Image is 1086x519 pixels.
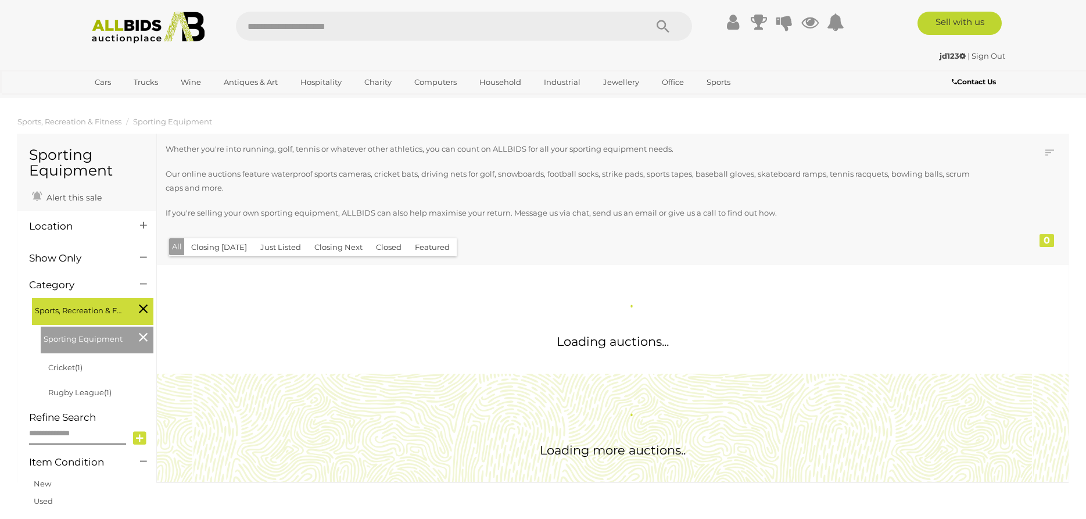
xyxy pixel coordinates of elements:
[952,76,999,88] a: Contact Us
[29,457,123,468] h4: Item Condition
[940,51,967,60] a: jd123
[184,238,254,256] button: Closing [DATE]
[29,280,123,291] h4: Category
[34,479,51,488] a: New
[173,73,209,92] a: Wine
[967,51,970,60] span: |
[369,238,408,256] button: Closed
[29,253,123,264] h4: Show Only
[472,73,529,92] a: Household
[216,73,285,92] a: Antiques & Art
[972,51,1005,60] a: Sign Out
[166,142,977,156] p: Whether you're into running, golf, tennis or whatever other athletics, you can count on ALLBIDS f...
[407,73,464,92] a: Computers
[35,301,122,317] span: Sports, Recreation & Fitness
[634,12,692,41] button: Search
[166,206,977,220] p: If you're selling your own sporting equipment, ALLBIDS can also help maximise your return. Messag...
[44,330,131,346] span: Sporting Equipment
[75,363,83,372] span: (1)
[87,92,185,111] a: [GEOGRAPHIC_DATA]
[44,192,102,203] span: Alert this sale
[536,73,588,92] a: Industrial
[29,412,153,423] h4: Refine Search
[29,147,145,179] h1: Sporting Equipment
[357,73,399,92] a: Charity
[540,443,686,457] span: Loading more auctions..
[293,73,349,92] a: Hospitality
[253,238,308,256] button: Just Listed
[940,51,966,60] strong: jd123
[48,363,83,372] a: Cricket(1)
[917,12,1002,35] a: Sell with us
[307,238,370,256] button: Closing Next
[596,73,647,92] a: Jewellery
[17,117,121,126] a: Sports, Recreation & Fitness
[87,73,119,92] a: Cars
[104,388,112,397] span: (1)
[166,167,977,195] p: Our online auctions feature waterproof sports cameras, cricket bats, driving nets for golf, snowb...
[169,238,185,255] button: All
[85,12,212,44] img: Allbids.com.au
[133,117,212,126] a: Sporting Equipment
[952,77,996,86] b: Contact Us
[34,496,53,506] a: Used
[29,221,123,232] h4: Location
[654,73,691,92] a: Office
[699,73,738,92] a: Sports
[557,334,669,349] span: Loading auctions...
[48,388,112,397] a: Rugby League(1)
[29,188,105,205] a: Alert this sale
[408,238,457,256] button: Featured
[126,73,166,92] a: Trucks
[1040,234,1054,247] div: 0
